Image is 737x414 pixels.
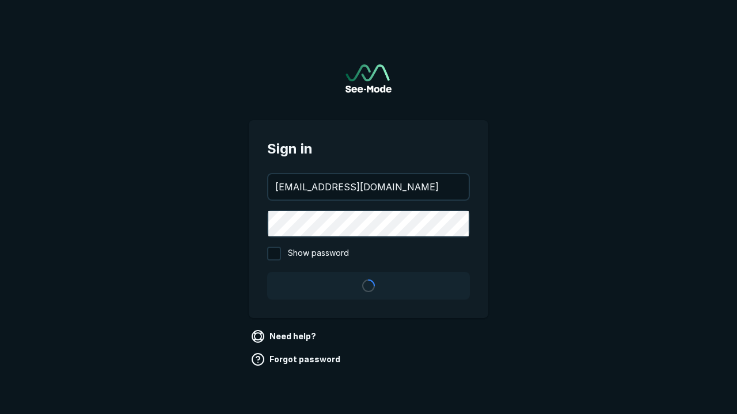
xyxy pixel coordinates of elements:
input: your@email.com [268,174,469,200]
a: Forgot password [249,350,345,369]
img: See-Mode Logo [345,64,392,93]
span: Show password [288,247,349,260]
a: Need help? [249,327,321,346]
span: Sign in [267,139,470,159]
a: Go to sign in [345,64,392,93]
